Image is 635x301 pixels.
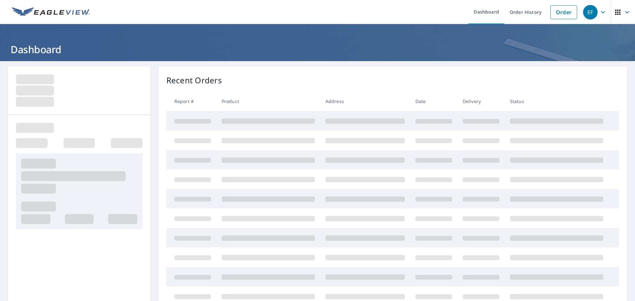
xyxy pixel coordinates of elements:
[550,5,577,19] a: Order
[166,74,222,86] p: Recent Orders
[320,92,410,111] th: Address
[12,7,90,17] img: EV Logo
[410,92,457,111] th: Date
[583,5,598,19] div: EF
[8,43,627,56] h1: Dashboard
[216,92,320,111] th: Product
[505,92,609,111] th: Status
[166,92,216,111] th: Report #
[457,92,505,111] th: Delivery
